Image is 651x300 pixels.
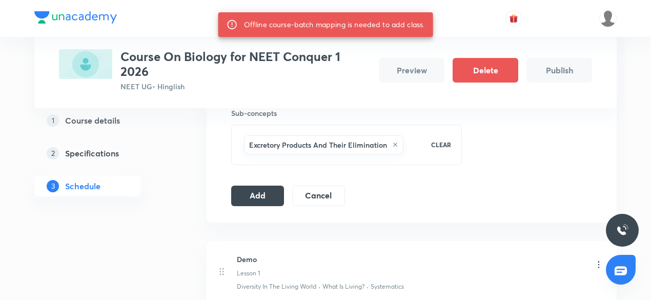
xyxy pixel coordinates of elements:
h5: Course details [65,114,120,127]
h3: Course On Biology for NEET Conquer 1 2026 [120,49,371,79]
div: Offline course-batch mapping is needed to add class. [244,15,425,34]
a: Company Logo [34,11,117,26]
p: Systematics [371,282,404,291]
p: CLEAR [431,140,451,149]
h5: Specifications [65,147,119,159]
div: · [367,282,369,291]
h6: Demo [237,254,260,265]
h5: Schedule [65,180,100,192]
button: Cancel [292,186,345,206]
p: 2 [47,147,59,159]
h6: Excretory Products And Their Elimination [249,139,387,150]
a: 2Specifications [34,143,174,164]
p: Lesson 1 [237,269,260,278]
a: 1Course details [34,110,174,131]
button: Delete [453,58,518,83]
p: 3 [47,180,59,192]
img: ttu [616,224,628,236]
button: Preview [379,58,444,83]
p: NEET UG • Hinglish [120,81,371,92]
p: Diversity In The Living World [237,282,316,291]
button: Add [231,186,284,206]
button: Publish [526,58,592,83]
p: 1 [47,114,59,127]
div: · [318,282,320,291]
h6: Sub-concepts [231,108,462,118]
img: Company Logo [34,11,117,24]
img: 63BCCDE3-208E-4D77-9002-2DB1ED0B199D_plus.png [59,49,112,79]
img: Astha Arya [599,10,617,27]
button: avatar [505,10,522,27]
img: dots [219,268,224,275]
img: avatar [509,14,518,23]
p: What Is Living? [322,282,364,291]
